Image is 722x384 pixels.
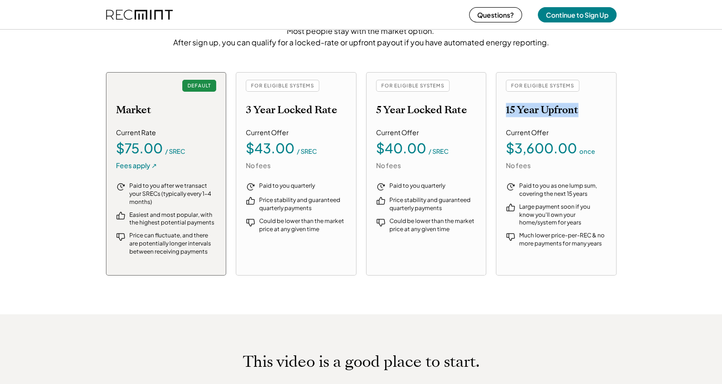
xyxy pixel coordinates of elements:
div: $3,600.00 [506,141,577,155]
h2: Market [116,104,151,116]
div: $75.00 [116,141,163,155]
div: Paid to you as one lump sum, covering the next 15 years [519,182,607,198]
div: Most people stay with the market option. After sign up, you can qualify for a locked-rate or upfr... [170,25,552,48]
div: Paid to you quarterly [389,182,477,190]
h1: This video is a good place to start. [243,352,480,371]
div: Could be lower than the market price at any given time [389,217,477,234]
div: FOR ELIGIBLE SYSTEMS [246,80,319,92]
div: Paid to you quarterly [259,182,346,190]
div: $43.00 [246,141,294,155]
div: Paid to you after we transact your SRECs (typically every 1-4 months) [129,182,217,206]
div: / SREC [429,149,449,155]
div: DEFAULT [182,80,216,92]
div: / SREC [297,149,317,155]
div: No fees [376,161,401,171]
div: Fees apply ↗ [116,161,157,171]
div: Price stability and guaranteed quarterly payments [389,196,477,213]
div: Current Offer [246,128,289,138]
div: Could be lower than the market price at any given time [259,217,346,234]
div: Easiest and most popular, with the highest potential payments [129,211,217,227]
div: Price stability and guaranteed quarterly payments [259,196,346,213]
div: No fees [506,161,531,171]
button: Questions? [469,7,522,22]
button: Continue to Sign Up [538,7,617,22]
div: Current Offer [376,128,419,138]
div: Large payment soon if you know you'll own your home/system for years [519,203,607,227]
div: Price can fluctuate, and there are potentially longer intervals between receiving payments [129,232,217,256]
div: / SREC [165,149,185,155]
div: Current Rate [116,128,156,138]
div: No fees [246,161,271,171]
h2: 15 Year Upfront [506,104,578,116]
img: recmint-logotype%403x%20%281%29.jpeg [106,2,173,27]
div: FOR ELIGIBLE SYSTEMS [376,80,450,92]
div: $40.00 [376,141,426,155]
h2: 5 Year Locked Rate [376,104,467,116]
div: FOR ELIGIBLE SYSTEMS [506,80,579,92]
h2: 3 Year Locked Rate [246,104,337,116]
div: Much lower price-per-REC & no more payments for many years [519,232,607,248]
div: Current Offer [506,128,549,138]
div: once [579,149,595,155]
